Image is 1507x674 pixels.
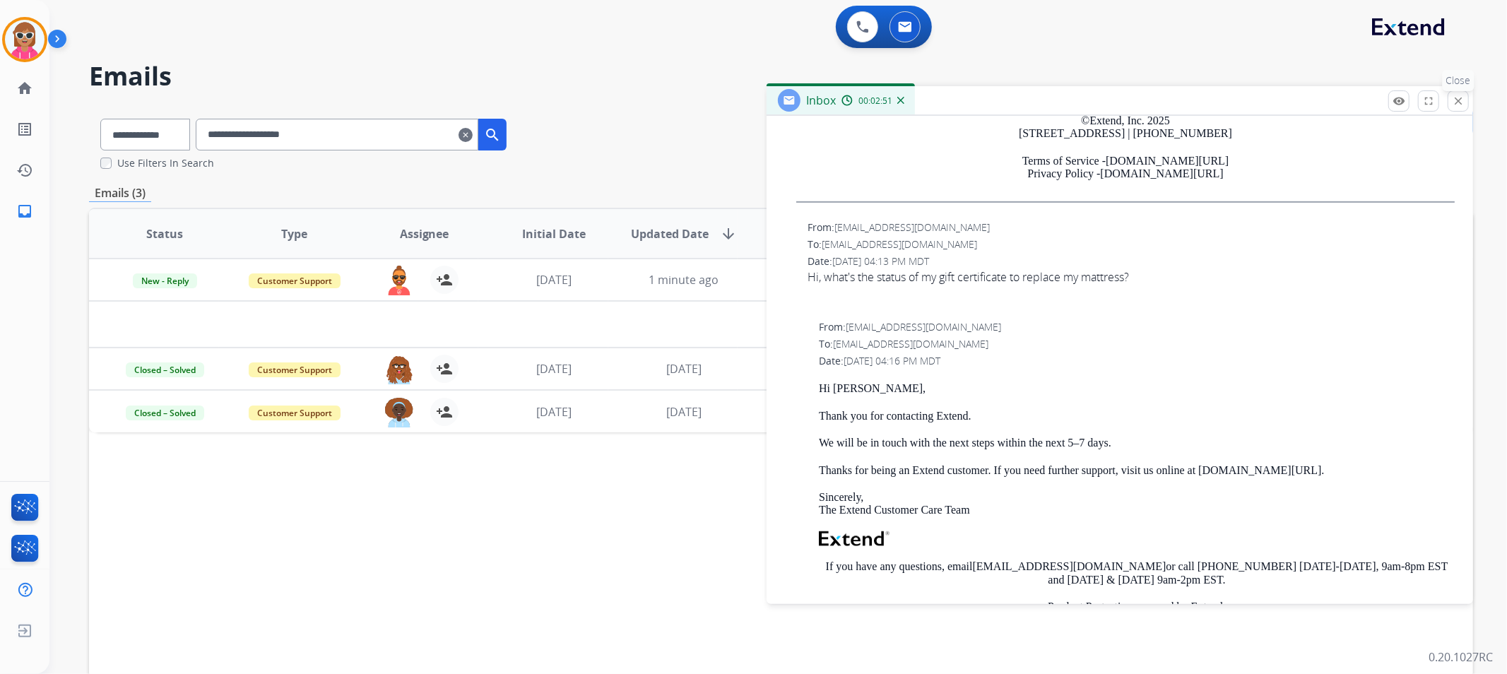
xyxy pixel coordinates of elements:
span: Inbox [806,93,836,108]
img: Extend Logo [819,531,890,547]
mat-icon: home [16,80,33,97]
div: From: [819,320,1455,334]
span: Closed – Solved [126,406,204,420]
h2: Emails [89,62,1473,90]
img: avatar [5,20,45,59]
mat-icon: history [16,162,33,179]
div: Hi, what's the status of my gift certificate to replace my mattress? [808,268,1455,285]
mat-icon: fullscreen [1422,95,1435,107]
p: Hi [PERSON_NAME], [819,382,1455,395]
mat-icon: search [484,126,501,143]
span: [DATE] 04:16 PM MDT [844,354,940,367]
div: Date: [819,354,1455,368]
p: Thank you for contacting Extend. [819,410,1455,422]
mat-icon: clear [459,126,473,143]
a: [DOMAIN_NAME][URL] [1100,167,1223,179]
mat-icon: remove_red_eye [1393,95,1405,107]
img: agent-avatar [385,398,413,427]
mat-icon: inbox [16,203,33,220]
span: [EMAIL_ADDRESS][DOMAIN_NAME] [822,237,977,251]
div: To: [808,237,1455,252]
img: agent-avatar [385,266,413,295]
label: Use Filters In Search [117,156,214,170]
span: Initial Date [522,225,586,242]
mat-icon: person_add [436,271,453,288]
p: We will be in touch with the next steps within the next 5–7 days. [819,437,1455,449]
span: Customer Support [249,406,341,420]
mat-icon: person_add [436,360,453,377]
div: To: [819,337,1455,351]
img: agent-avatar [385,355,413,384]
a: [DOMAIN_NAME][URL] [1106,155,1229,167]
span: [DATE] [536,404,572,420]
p: If you have any questions, email or call [PHONE_NUMBER] [DATE]-[DATE], 9am-8pm EST and [DATE] & [... [819,560,1455,586]
a: [EMAIL_ADDRESS][DOMAIN_NAME] [973,560,1166,572]
div: Date: [808,254,1455,268]
span: Status [146,225,183,242]
span: [DATE] 04:13 PM MDT [832,254,929,268]
span: Customer Support [249,362,341,377]
p: Sincerely, The Extend Customer Care Team [819,491,1455,517]
span: [EMAIL_ADDRESS][DOMAIN_NAME] [834,220,990,234]
div: From: [808,220,1455,235]
span: [EMAIL_ADDRESS][DOMAIN_NAME] [833,337,988,350]
p: 0.20.1027RC [1429,649,1493,666]
mat-icon: person_add [436,403,453,420]
mat-icon: list_alt [16,121,33,138]
span: [DATE] [536,272,572,288]
mat-icon: close [1452,95,1465,107]
span: Closed – Solved [126,362,204,377]
span: 1 minute ago [649,272,719,288]
button: Close [1448,90,1469,112]
p: Thanks for being an Extend customer. If you need further support, visit us online at [DOMAIN_NAME... [819,464,1455,477]
span: New - Reply [133,273,197,288]
span: Updated Date [631,225,709,242]
span: [EMAIL_ADDRESS][DOMAIN_NAME] [846,320,1001,333]
p: Emails (3) [89,184,151,202]
span: 00:02:51 [858,95,892,107]
p: Product Protection powered by Extend. Extend, Inc. is the Administrator and Extend Warranty Servi... [819,601,1455,666]
span: [DATE] [666,404,702,420]
span: [DATE] [666,361,702,377]
span: [DATE] [536,361,572,377]
p: Terms of Service - Privacy Policy - [796,155,1455,181]
span: Assignee [400,225,449,242]
span: Customer Support [249,273,341,288]
span: Type [281,225,307,242]
mat-icon: arrow_downward [720,225,737,242]
p: Close [1443,70,1475,91]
